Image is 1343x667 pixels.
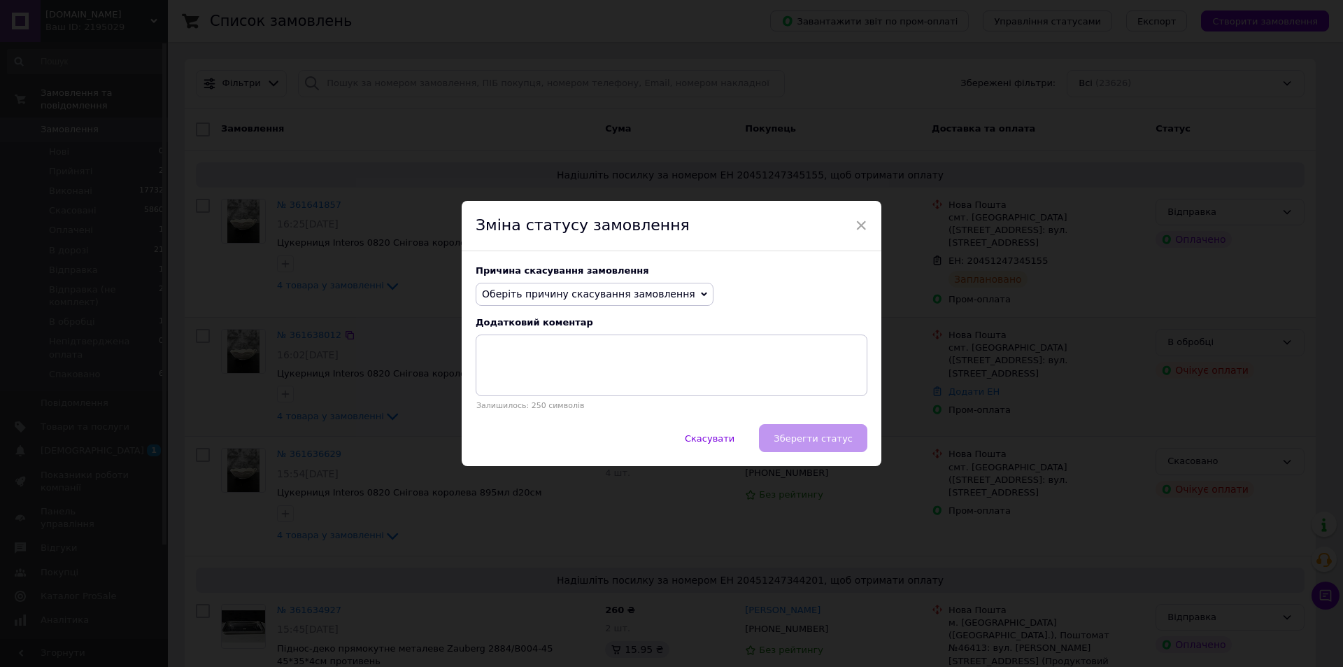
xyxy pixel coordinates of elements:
[855,213,867,237] span: ×
[685,433,734,444] span: Скасувати
[482,288,695,300] span: Оберіть причину скасування замовлення
[476,265,867,276] div: Причина скасування замовлення
[462,201,881,251] div: Зміна статусу замовлення
[670,424,749,452] button: Скасувати
[476,401,867,410] p: Залишилось: 250 символів
[476,317,867,328] div: Додатковий коментар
